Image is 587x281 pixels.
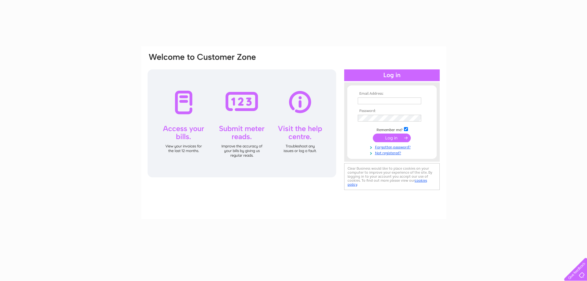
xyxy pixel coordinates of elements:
input: Submit [373,134,411,142]
a: cookies policy [348,178,427,187]
td: Remember me? [356,126,428,132]
a: Not registered? [358,150,428,155]
th: Email Address: [356,92,428,96]
a: Forgotten password? [358,144,428,150]
th: Password: [356,109,428,113]
div: Clear Business would like to place cookies on your computer to improve your experience of the sit... [344,163,440,190]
